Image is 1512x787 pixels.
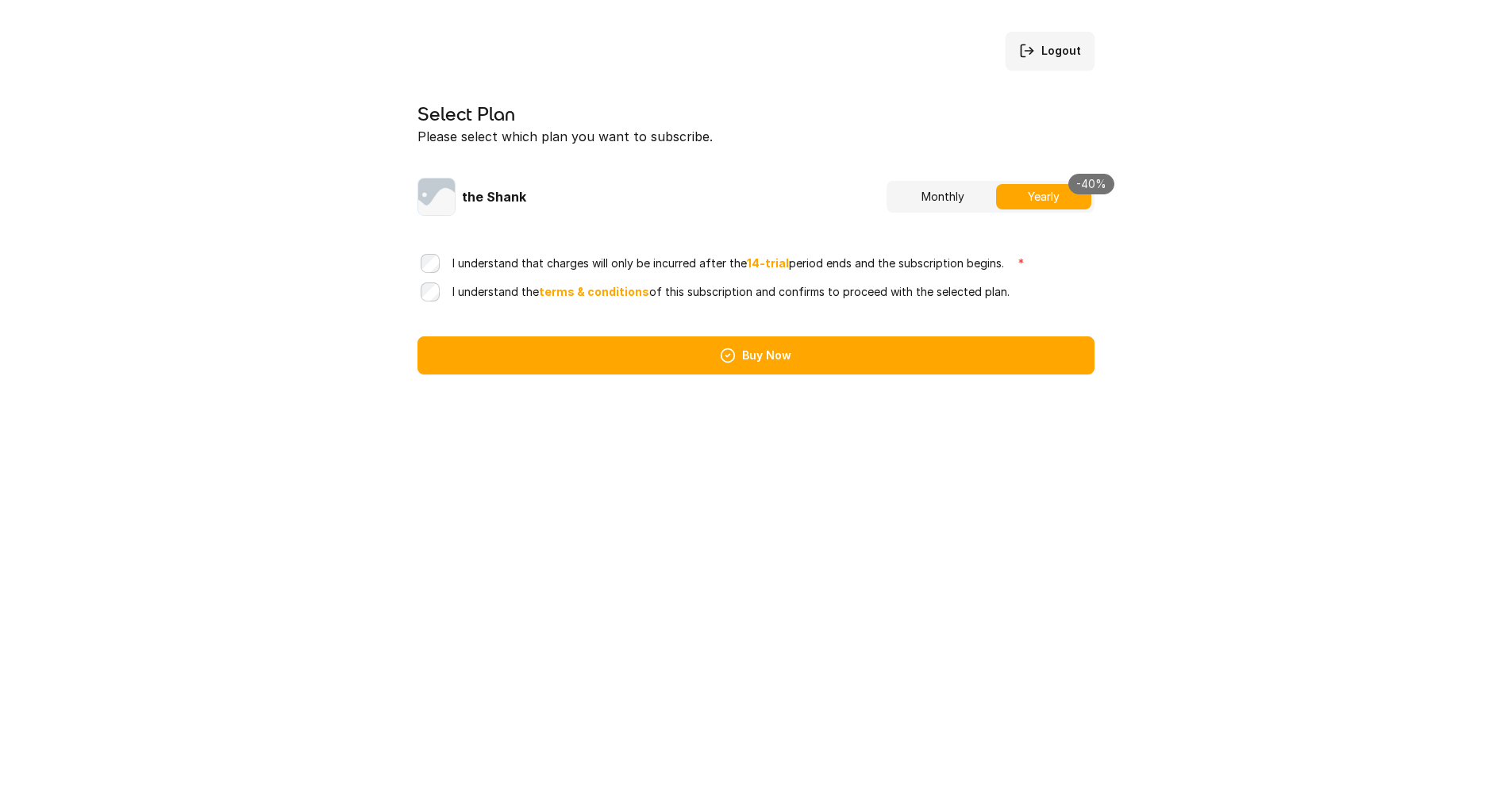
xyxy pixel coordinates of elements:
[747,256,789,270] b: 14-trial
[890,184,996,209] button: Monthly
[417,336,1095,374] button: Buy Now
[452,255,1004,271] span: I understand that charges will only be incurred after the period ends and the subscription begins.
[417,102,1095,127] h1: Select Plan
[417,127,1095,146] p: Please select which plan you want to subscribe.
[417,178,526,216] div: the Shank
[417,178,456,216] img: the Shank logo
[1068,174,1114,194] span: -40%
[1006,32,1095,70] button: Logout
[539,285,649,298] a: terms & conditions
[996,184,1091,209] button: Yearly-40%
[421,282,440,301] input: I understand theterms & conditionsof this subscription and confirms to proceed with the selected ...
[421,254,440,273] input: I understand that charges will only be incurred after the14-trialperiod ends and the subscription...
[452,284,1010,300] span: I understand the of this subscription and confirms to proceed with the selected plan.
